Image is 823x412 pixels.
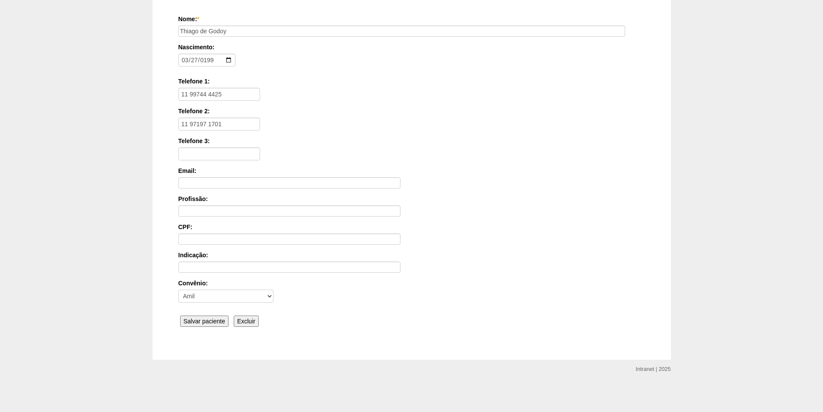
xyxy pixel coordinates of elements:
label: Convênio: [178,279,645,287]
input: Excluir [234,316,259,327]
label: Email: [178,166,645,175]
label: Nascimento: [178,43,642,51]
label: Nome: [178,15,645,23]
input: Salvar paciente [180,316,229,327]
span: Este campo é obrigatório. [197,16,199,22]
div: Intranet | 2025 [636,365,671,374]
label: Telefone 2: [178,107,645,115]
label: Profissão: [178,195,645,203]
label: Telefone 1: [178,77,645,86]
label: Telefone 3: [178,137,645,145]
label: Indicação: [178,251,645,259]
label: CPF: [178,223,645,231]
